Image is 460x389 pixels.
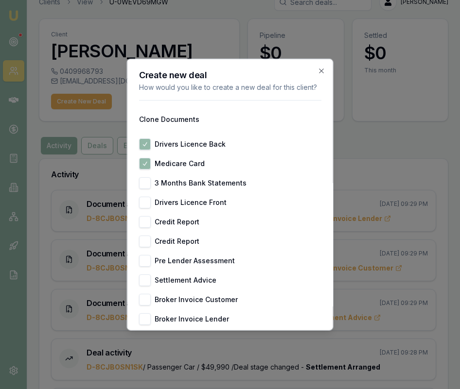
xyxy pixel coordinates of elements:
label: Medicare Card [155,160,205,167]
label: Pre Lender Assessment [155,257,235,264]
label: Drivers Licence Front [155,199,227,205]
label: Drivers Licence Back [155,140,226,147]
label: Settlement Advice [155,276,216,283]
label: Broker Invoice Customer [155,296,238,303]
label: 3 Months Bank Statements [155,179,247,186]
label: Credit Report [155,237,199,244]
h2: Create new deal [139,70,321,79]
label: Credit Report [155,218,199,225]
label: Broker Invoice Lender [155,315,229,322]
p: How would you like to create a new deal for this client? [139,82,321,92]
div: Clone Documents [139,116,321,122]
